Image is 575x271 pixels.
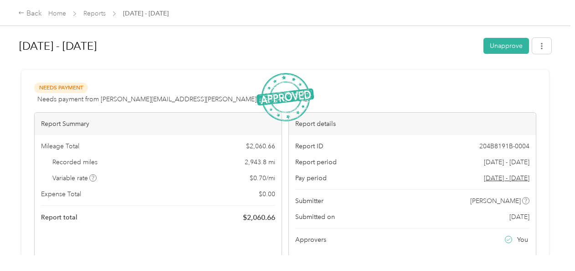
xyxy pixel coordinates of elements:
span: Report period [295,157,337,167]
span: Needs payment from [PERSON_NAME][EMAIL_ADDRESS][PERSON_NAME][DOMAIN_NAME] [37,94,309,104]
span: Mileage Total [41,141,79,151]
iframe: Everlance-gr Chat Button Frame [524,220,575,271]
div: Report details [289,113,536,135]
span: Go to pay period [484,173,529,183]
span: [DATE] - [DATE] [123,9,169,18]
span: $ 2,060.66 [243,212,275,223]
span: Submitted on [295,212,335,222]
span: 2,943.8 mi [245,157,275,167]
span: Approvers [295,235,326,245]
h1: Sep 1 - 30, 2025 [19,35,477,57]
span: [DATE] [509,212,529,222]
span: Report total [41,213,77,222]
span: Recorded miles [52,157,98,167]
span: [PERSON_NAME] [470,196,521,206]
span: Expense Total [41,189,81,199]
span: 204B8191B-0004 [479,141,529,151]
span: Needs Payment [34,83,88,93]
span: $ 2,060.66 [246,141,275,151]
img: ApprovedStamp [257,73,314,122]
span: Pay period [295,173,327,183]
div: Report Summary [35,113,282,135]
a: Home [48,10,66,17]
span: Variable rate [52,173,97,183]
span: $ 0.00 [259,189,275,199]
button: Unapprove [483,38,529,54]
a: Reports [83,10,106,17]
div: Back [18,8,42,19]
span: [DATE] - [DATE] [484,157,529,167]
span: You [517,235,528,245]
span: Report ID [295,141,323,151]
span: $ 0.70 / mi [250,173,275,183]
span: Submitter [295,196,323,206]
